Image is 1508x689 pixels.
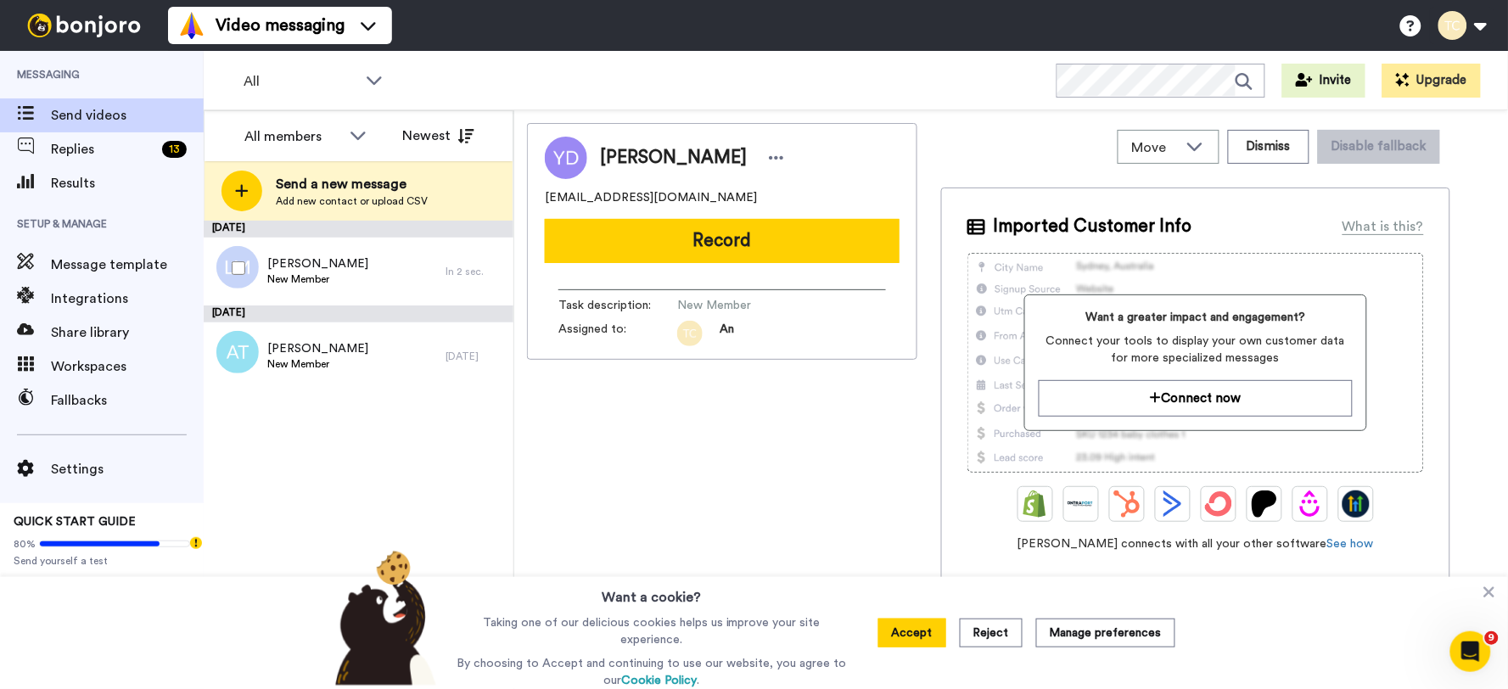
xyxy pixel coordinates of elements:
div: In 2 sec. [446,265,505,278]
span: Move [1132,137,1178,158]
img: Ontraport [1068,490,1095,518]
div: [DATE] [204,305,513,322]
span: All [244,71,357,92]
button: Reject [960,619,1023,647]
span: Message template [51,255,204,275]
iframe: Intercom live chat [1450,631,1491,672]
span: Send a new message [276,174,428,194]
span: Results [51,173,204,193]
span: 80% [14,537,36,551]
div: [DATE] [446,350,505,363]
span: [PERSON_NAME] [267,340,368,357]
img: at.png [216,331,259,373]
button: Newest [390,119,487,153]
p: By choosing to Accept and continuing to use our website, you agree to our . [452,655,850,689]
span: Add new contact or upload CSV [276,194,428,208]
span: Send yourself a test [14,554,190,568]
img: Shopify [1022,490,1049,518]
span: Task description : [558,297,677,314]
span: 9 [1485,631,1499,645]
span: Workspaces [51,356,204,377]
span: New Member [267,272,368,286]
img: tc.png [677,321,703,346]
button: Dismiss [1228,130,1309,164]
p: Taking one of our delicious cookies helps us improve your site experience. [452,614,850,648]
div: Tooltip anchor [188,535,204,551]
a: Cookie Policy [621,675,697,686]
div: [DATE] [204,221,513,238]
img: Hubspot [1113,490,1141,518]
span: Connect your tools to display your own customer data for more specialized messages [1039,333,1352,367]
span: Share library [51,322,204,343]
img: GoHighLevel [1343,490,1370,518]
button: Manage preferences [1036,619,1175,647]
span: Integrations [51,288,204,309]
span: An [720,321,734,346]
span: Assigned to: [558,321,677,346]
button: Connect now [1039,380,1352,417]
button: Accept [878,619,946,647]
span: Video messaging [216,14,345,37]
div: All members [244,126,341,147]
img: ActiveCampaign [1159,490,1186,518]
span: Imported Customer Info [994,214,1192,239]
img: Drip [1297,490,1324,518]
span: New Member [267,357,368,371]
button: Upgrade [1382,64,1481,98]
div: 13 [162,141,187,158]
button: Record [545,219,900,263]
button: Invite [1282,64,1365,98]
span: Fallbacks [51,390,204,411]
span: Settings [51,459,204,479]
img: vm-color.svg [178,12,205,39]
span: Replies [51,139,155,160]
button: Disable fallback [1318,130,1440,164]
div: What is this? [1343,216,1424,237]
img: bear-with-cookie.png [320,550,446,686]
span: Want a greater impact and engagement? [1039,309,1352,326]
span: [PERSON_NAME] [267,255,368,272]
span: [PERSON_NAME] [600,145,747,171]
span: [PERSON_NAME] connects with all your other software [967,535,1424,552]
span: Send videos [51,105,204,126]
img: ConvertKit [1205,490,1232,518]
a: See how [1327,538,1374,550]
span: New Member [677,297,838,314]
span: [EMAIL_ADDRESS][DOMAIN_NAME] [545,189,757,206]
h3: Want a cookie? [602,577,701,608]
img: Patreon [1251,490,1278,518]
img: Image of Yasmina Darveniza [545,137,587,179]
img: bj-logo-header-white.svg [20,14,148,37]
span: QUICK START GUIDE [14,516,136,528]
